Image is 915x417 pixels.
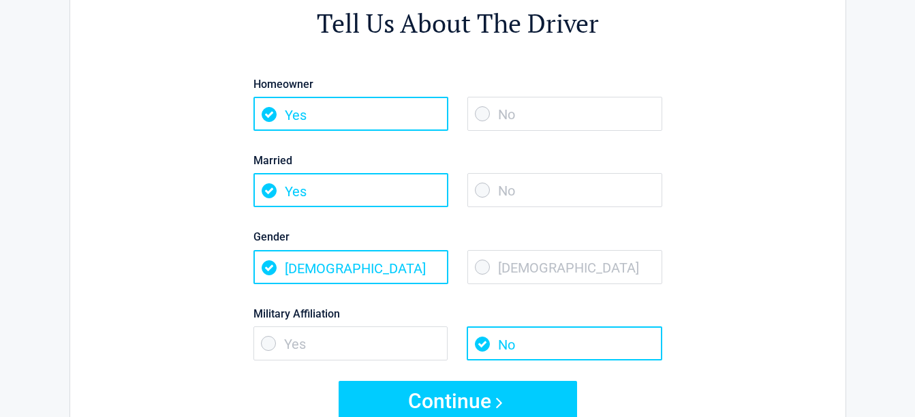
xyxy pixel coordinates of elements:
[253,305,662,323] label: Military Affiliation
[467,173,662,207] span: No
[253,228,662,246] label: Gender
[253,151,662,170] label: Married
[467,326,662,360] span: No
[467,97,662,131] span: No
[145,6,771,41] h2: Tell Us About The Driver
[253,75,662,93] label: Homeowner
[467,250,662,284] span: [DEMOGRAPHIC_DATA]
[253,250,448,284] span: [DEMOGRAPHIC_DATA]
[253,326,448,360] span: Yes
[253,173,448,207] span: Yes
[253,97,448,131] span: Yes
